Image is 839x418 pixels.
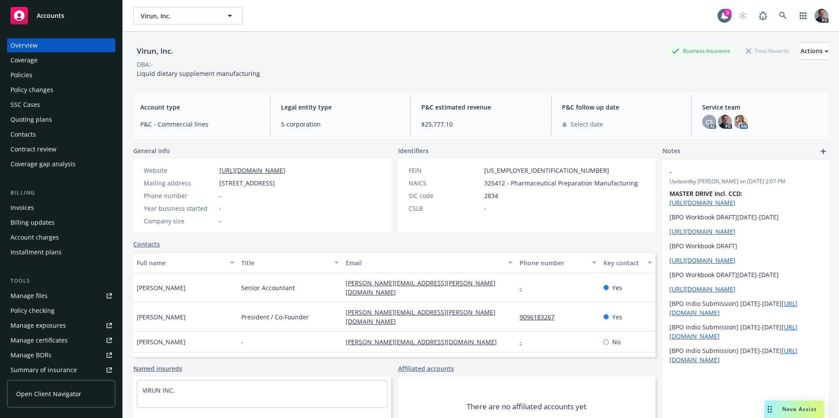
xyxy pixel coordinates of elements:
a: Quoting plans [7,113,115,127]
span: - [484,204,486,213]
div: Billing updates [10,216,55,230]
div: Coverage [10,53,38,67]
div: Actions [801,43,829,59]
div: Title [241,258,329,267]
a: [PERSON_NAME][EMAIL_ADDRESS][DOMAIN_NAME] [346,338,504,346]
button: Phone number [516,252,600,273]
span: - [241,337,243,346]
a: - [520,284,529,292]
div: Policy changes [10,83,53,97]
div: Key contact [603,258,642,267]
div: 3 [724,9,732,17]
div: Website [144,166,216,175]
button: Email [342,252,516,273]
span: There are no affiliated accounts yet [467,401,586,412]
div: Mailing address [144,178,216,188]
div: Full name [137,258,225,267]
div: Company size [144,216,216,226]
span: Updated by [PERSON_NAME] on [DATE] 2:07 PM [669,178,822,185]
span: 325412 - Pharmaceutical Preparation Manufacturing [484,178,638,188]
span: No [612,337,621,346]
a: Manage certificates [7,333,115,347]
div: Installment plans [10,245,62,259]
a: Manage exposures [7,319,115,332]
span: Select date [571,120,603,129]
span: [STREET_ADDRESS] [219,178,275,188]
div: Virun, Inc. [133,45,177,57]
span: [PERSON_NAME] [137,337,186,346]
div: Manage files [10,289,48,303]
span: Yes [612,312,622,322]
div: Coverage gap analysis [10,157,76,171]
div: -Updatedby [PERSON_NAME] on [DATE] 2:07 PMMASTER DRIVE Incl. CCD: [URL][DOMAIN_NAME][BPO Workbook... [662,160,829,371]
div: DBA: - [137,60,153,69]
span: Identifiers [398,146,429,155]
a: Account charges [7,230,115,244]
a: Search [774,7,792,24]
span: Virun, Inc. [141,11,216,21]
span: 2834 [484,191,498,200]
a: Contacts [133,240,160,249]
a: Contract review [7,142,115,156]
a: - [520,338,529,346]
span: Accounts [37,12,64,19]
img: photo [815,9,829,23]
div: Total Rewards [742,45,794,56]
p: [BPO Indio Submission] [DATE]-[DATE] [669,346,822,364]
div: Policies [10,68,32,82]
p: [BPO Workbook DRAFT][DATE]-[DATE] [669,212,822,222]
a: Overview [7,38,115,52]
a: Start snowing [734,7,752,24]
span: S-corporation [281,120,400,129]
img: photo [734,115,748,129]
div: Business Insurance [667,45,735,56]
span: Open Client Navigator [16,389,81,398]
a: Invoices [7,201,115,215]
a: Coverage gap analysis [7,157,115,171]
span: [PERSON_NAME] [137,312,186,322]
div: Manage certificates [10,333,68,347]
div: CSLB [409,204,481,213]
span: President / Co-Founder [241,312,309,322]
a: Switch app [794,7,812,24]
a: [URL][DOMAIN_NAME] [669,227,735,236]
a: [PERSON_NAME][EMAIL_ADDRESS][PERSON_NAME][DOMAIN_NAME] [346,308,496,325]
div: Phone number [520,258,586,267]
a: [URL][DOMAIN_NAME] [669,285,735,293]
a: Manage BORs [7,348,115,362]
div: Email [346,258,503,267]
a: [URL][DOMAIN_NAME] [669,199,735,207]
div: Account charges [10,230,59,244]
p: [BPO Workbook DRAFT][DATE]-[DATE] [669,270,822,279]
div: Summary of insurance [10,363,77,377]
a: SSC Cases [7,98,115,112]
span: P&C estimated revenue [421,103,541,112]
div: Quoting plans [10,113,52,127]
a: Affiliated accounts [398,364,454,373]
span: P&C - Commercial lines [140,120,260,129]
a: Report a Bug [754,7,772,24]
div: NAICS [409,178,481,188]
a: Summary of insurance [7,363,115,377]
span: Service team [702,103,822,112]
span: - [669,167,799,176]
div: Drag to move [764,401,775,418]
span: [US_EMPLOYER_IDENTIFICATION_NUMBER] [484,166,609,175]
span: Legal entity type [281,103,400,112]
button: Virun, Inc. [133,7,243,24]
button: Full name [133,252,238,273]
span: - [219,204,222,213]
div: Tools [7,277,115,285]
span: Yes [612,283,622,292]
a: [URL][DOMAIN_NAME] [219,166,285,175]
div: Billing [7,188,115,197]
span: CS [706,117,713,127]
span: Account type [140,103,260,112]
p: [BPO Indio Submission] [DATE]-[DATE] [669,299,822,317]
span: - [219,191,222,200]
span: Nova Assist [782,405,817,413]
div: Contacts [10,127,36,141]
img: photo [718,115,732,129]
button: Key contact [600,252,655,273]
a: Named insureds [133,364,182,373]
